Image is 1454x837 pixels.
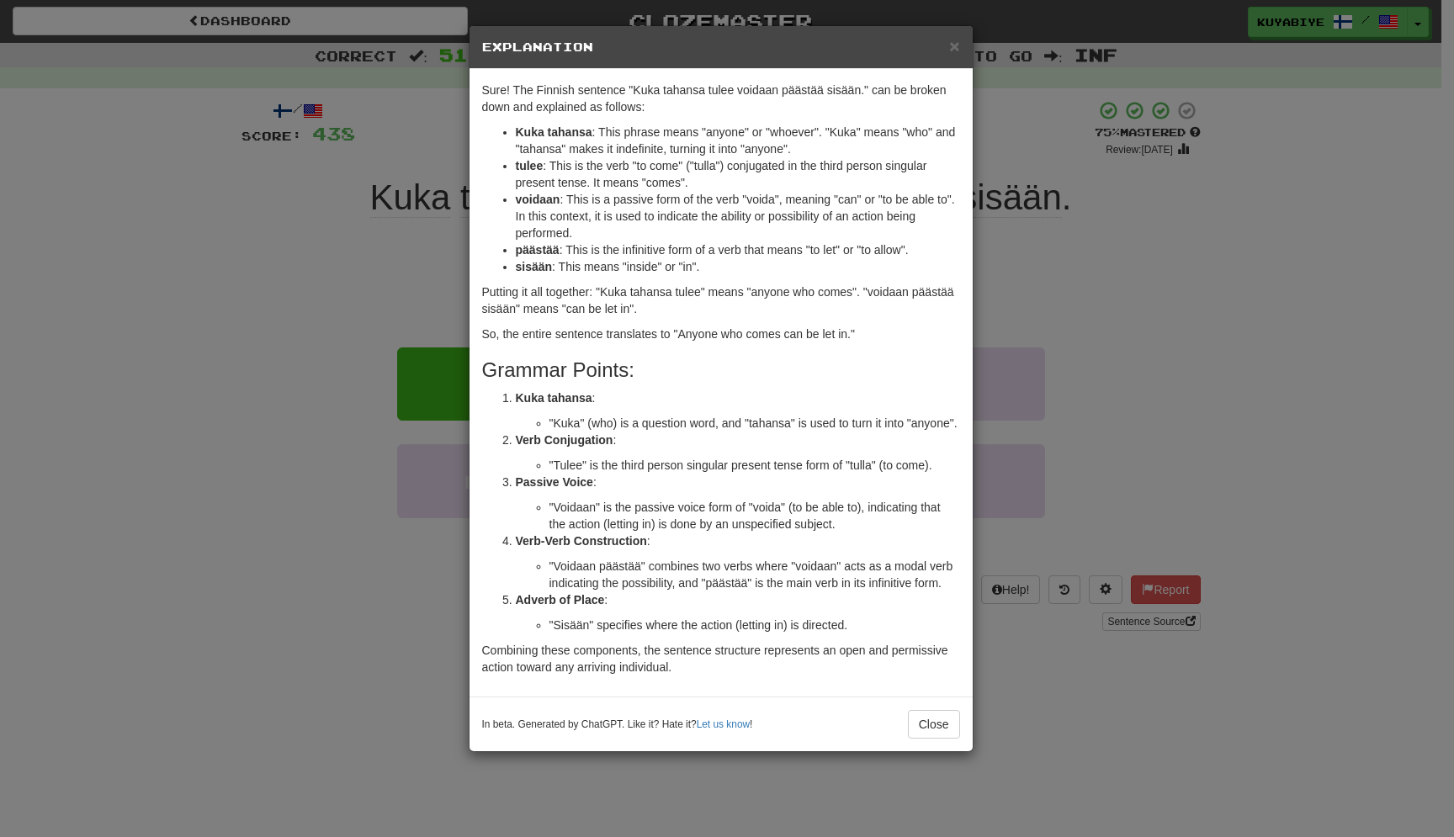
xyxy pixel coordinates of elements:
strong: voidaan [516,193,560,206]
strong: Kuka tahansa [516,391,592,405]
p: Putting it all together: "Kuka tahansa tulee" means "anyone who comes". "voidaan päästää sisään" ... [482,283,960,317]
li: "Voidaan" is the passive voice form of "voida" (to be able to), indicating that the action (letti... [549,499,960,532]
strong: Verb-Verb Construction [516,534,647,548]
strong: tulee [516,159,544,172]
strong: sisään [516,260,553,273]
li: "Tulee" is the third person singular present tense form of "tulla" (to come). [549,457,960,474]
p: So, the entire sentence translates to "Anyone who comes can be let in." [482,326,960,342]
button: Close [949,37,959,55]
li: "Kuka" (who) is a question word, and "tahansa" is used to turn it into "anyone". [549,415,960,432]
li: : This is the infinitive form of a verb that means "to let" or "to allow". [516,241,960,258]
a: Let us know [697,718,750,730]
strong: Kuka tahansa [516,125,592,139]
li: : This is the verb "to come" ("tulla") conjugated in the third person singular present tense. It ... [516,157,960,191]
p: : [516,389,960,406]
strong: päästää [516,243,560,257]
li: "Voidaan päästää" combines two verbs where "voidaan" acts as a modal verb indicating the possibil... [549,558,960,591]
li: : This is a passive form of the verb "voida", meaning "can" or "to be able to". In this context, ... [516,191,960,241]
li: : This means "inside" or "in". [516,258,960,275]
p: : [516,432,960,448]
button: Close [908,710,960,739]
p: : [516,591,960,608]
li: : This phrase means "anyone" or "whoever". "Kuka" means "who" and "tahansa" makes it indefinite, ... [516,124,960,157]
small: In beta. Generated by ChatGPT. Like it? Hate it? ! [482,718,753,732]
h5: Explanation [482,39,960,56]
p: : [516,474,960,490]
strong: Passive Voice [516,475,593,489]
p: Sure! The Finnish sentence "Kuka tahansa tulee voidaan päästää sisään." can be broken down and ex... [482,82,960,115]
li: "Sisään" specifies where the action (letting in) is directed. [549,617,960,633]
span: × [949,36,959,56]
strong: Adverb of Place [516,593,605,607]
p: : [516,532,960,549]
h3: Grammar Points: [482,359,960,381]
strong: Verb Conjugation [516,433,613,447]
p: Combining these components, the sentence structure represents an open and permissive action towar... [482,642,960,675]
